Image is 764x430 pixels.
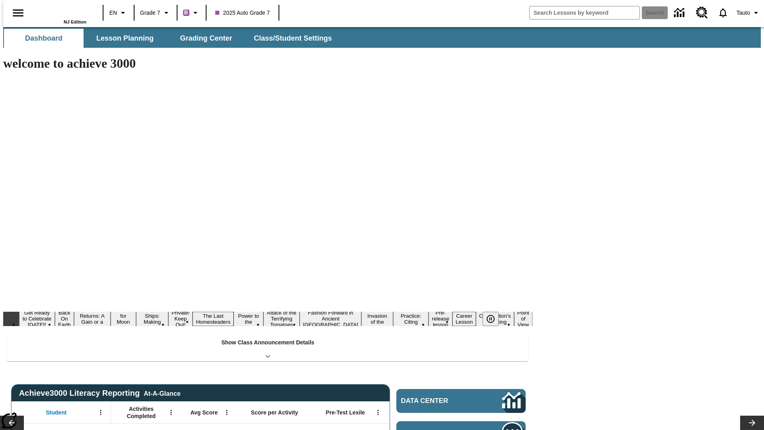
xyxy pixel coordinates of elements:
button: Class/Student Settings [248,29,338,48]
span: EN [109,9,117,17]
button: Profile/Settings [733,6,764,20]
button: Boost Class color is purple. Change class color [180,6,203,20]
button: Slide 16 Point of View [514,309,532,329]
div: Pause [483,312,507,326]
a: Resource Center, Will open in new tab [691,2,713,23]
button: Pause [483,312,499,326]
a: Home [35,4,86,20]
div: Home [35,3,86,24]
button: Language: EN, Select a language [106,6,131,20]
button: Slide 15 The Constitution's Balancing Act [476,306,514,332]
button: Open Menu [372,407,384,418]
button: Slide 12 Mixed Practice: Citing Evidence [393,306,429,332]
button: Slide 2 Back On Earth [55,309,74,329]
span: Tauto [737,9,750,17]
button: Slide 11 The Invasion of the Free CD [361,306,393,332]
button: Slide 8 Solar Power to the People [234,306,263,332]
button: Grading Center [166,29,246,48]
button: Dashboard [4,29,84,48]
button: Slide 5 Cruise Ships: Making Waves [136,306,168,332]
span: Grade 7 [140,9,160,17]
div: SubNavbar [3,29,339,48]
a: Data Center [669,2,691,24]
a: Data Center [396,389,526,413]
button: Slide 3 Free Returns: A Gain or a Drain? [74,306,111,332]
button: Grade: Grade 7, Select a grade [137,6,174,20]
button: Open Menu [165,407,177,418]
button: Slide 4 Time for Moon Rules? [111,306,136,332]
button: Open Menu [221,407,233,418]
span: B [184,8,188,18]
span: Score per Activity [251,409,298,416]
button: Lesson Planning [85,29,165,48]
h1: welcome to achieve 3000 [3,56,532,71]
span: Avg Score [190,409,218,416]
div: At-A-Glance [144,389,180,397]
input: search field [530,6,639,19]
span: Achieve3000 Literacy Reporting [19,389,181,398]
span: 2025 Auto Grade 7 [215,9,270,17]
button: Lesson carousel, Next [740,416,764,430]
p: Show Class Announcement Details [221,338,314,347]
button: Open Menu [95,407,107,418]
span: NJ Edition [64,20,86,24]
button: Slide 13 Pre-release lesson [429,309,452,329]
span: Data Center [401,397,476,405]
div: Show Class Announcement Details [7,334,528,361]
a: Notifications [713,2,733,23]
button: Open side menu [6,1,30,25]
button: Slide 10 Fashion Forward in Ancient Rome [300,309,361,329]
button: Slide 7 The Last Homesteaders [193,312,234,326]
button: Slide 14 Career Lesson [452,312,476,326]
div: SubNavbar [3,27,761,48]
span: Pre-Test Lexile [326,409,365,416]
span: Student [46,409,66,416]
button: Slide 1 Get Ready to Celebrate Juneteenth! [19,309,55,329]
button: Slide 9 Attack of the Terrifying Tomatoes [263,309,300,329]
span: Activities Completed [115,405,168,420]
button: Slide 6 Private! Keep Out! [168,309,193,329]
